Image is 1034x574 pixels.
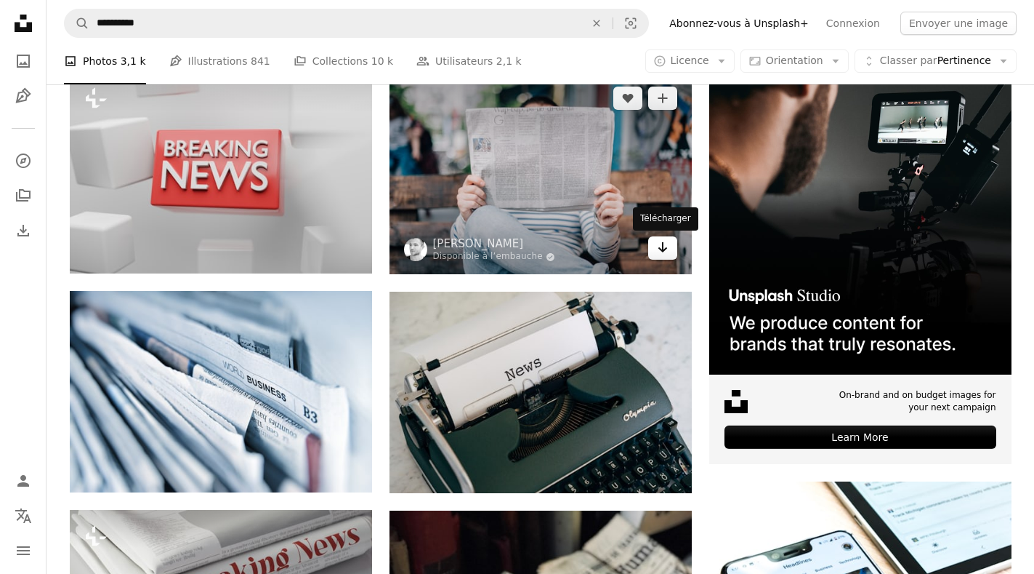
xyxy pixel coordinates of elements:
span: Pertinence [880,54,991,68]
a: Connexion [817,12,889,35]
span: 841 [251,53,270,69]
a: Télécharger [648,236,677,260]
a: Collections [9,181,38,210]
form: Rechercher des visuels sur tout le site [64,9,649,38]
button: Effacer [581,9,613,37]
div: Learn More [724,426,996,449]
img: Accéder au profil de Roman Kraft [404,238,427,261]
a: Photos [9,47,38,76]
button: Menu [9,536,38,565]
button: Licence [645,49,735,73]
button: Orientation [740,49,849,73]
a: [PERSON_NAME] [433,236,555,251]
a: Abonnez-vous à Unsplash+ [661,12,817,35]
img: Gros plan d’une machine à écrire à l’ancienne [389,292,692,493]
button: Rechercher sur Unsplash [65,9,89,37]
a: Accueil — Unsplash [9,9,38,41]
a: un panneau rouge de dernière minute entouré de cubes blancs [70,166,372,179]
img: Article de journal économique [70,291,372,493]
a: Gros plan d’une machine à écrire à l’ancienne [389,386,692,399]
a: Collections 10 k [294,38,393,84]
span: On-brand and on budget images for your next campaign [829,389,996,414]
span: Classer par [880,55,937,66]
span: 10 k [371,53,393,69]
button: Classer parPertinence [855,49,1017,73]
button: J’aime [613,87,642,110]
span: Licence [671,55,709,66]
span: Orientation [766,55,823,66]
a: Utilisateurs 2,1 k [416,38,522,84]
img: man sitting on bench reading newspaper [389,72,692,274]
button: Recherche de visuels [613,9,648,37]
button: Envoyer une image [900,12,1017,35]
a: Article de journal économique [70,385,372,398]
a: Historique de téléchargement [9,216,38,245]
div: Télécharger [633,207,698,231]
button: Ajouter à la collection [648,87,677,110]
span: 2,1 k [496,53,522,69]
img: file-1631678316303-ed18b8b5cb9cimage [724,390,748,413]
a: Explorer [9,146,38,175]
a: man sitting on bench reading newspaper [389,167,692,180]
a: Disponible à l’embauche [433,251,555,263]
a: Illustrations [9,81,38,111]
a: Illustrations 841 [169,38,270,84]
a: On-brand and on budget images for your next campaignLearn More [709,72,1011,464]
a: Connexion / S’inscrire [9,466,38,495]
img: un panneau rouge de dernière minute entouré de cubes blancs [70,72,372,274]
img: file-1715652217532-464736461acbimage [709,72,1011,375]
button: Langue [9,501,38,530]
